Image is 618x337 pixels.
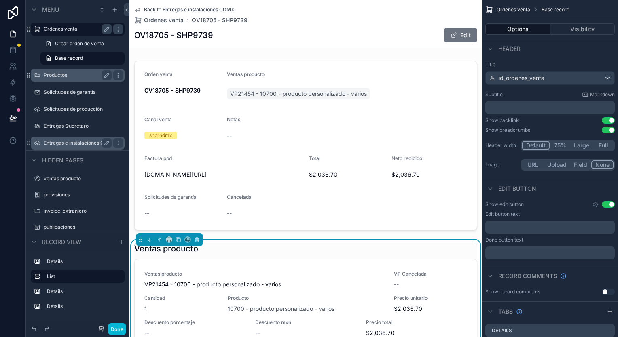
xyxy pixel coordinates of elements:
div: scrollable content [485,246,615,259]
span: Precio unitario [394,295,468,301]
span: Descuento porcentaje [144,319,246,326]
span: Record view [42,238,81,246]
div: Show backlink [485,117,519,124]
label: Details [47,258,121,265]
span: Markdown [590,91,615,98]
a: Markdown [582,91,615,98]
button: URL [522,160,544,169]
span: Precio total [366,319,440,326]
span: Header [498,45,521,53]
label: Entregas Querétaro [44,123,123,129]
a: OV18705 - SHP9739 [192,16,248,24]
button: 75% [550,141,570,150]
span: VP21454 - 10700 - producto personalizado - varios [144,280,384,289]
button: Options [485,23,550,35]
button: Full [593,141,614,150]
button: id_ordenes_venta [485,71,615,85]
label: Show edit button [485,201,524,208]
h1: OV18705 - SHP9739 [134,29,213,41]
button: Visibility [550,23,615,35]
div: scrollable content [26,251,129,321]
span: Producto [228,295,384,301]
span: Ordenes venta [497,6,530,13]
label: Solicitudes de producción [44,106,123,112]
span: Record comments [498,272,557,280]
label: provisiones [44,192,123,198]
button: Large [570,141,593,150]
span: -- [255,329,260,337]
span: Ordenes venta [144,16,184,24]
span: id_ordenes_venta [499,74,544,82]
a: 10700 - producto personalizado - varios [228,305,334,313]
span: -- [394,280,399,289]
label: Productos [44,72,108,78]
span: Menu [42,6,59,14]
a: Base record [40,52,125,65]
button: Edit [444,28,477,42]
button: Upload [544,160,570,169]
span: Descuento mxn [255,319,356,326]
span: Base record [55,55,83,61]
span: Cantidad [144,295,218,301]
div: Show breadcrumbs [485,127,530,133]
a: Ordenes venta [134,16,184,24]
span: Ventas producto [144,271,384,277]
h1: Ventas producto [134,243,198,254]
label: publicaciones [44,224,123,230]
button: Field [570,160,592,169]
a: Back to Entregas e instalaciones CDMX [134,6,234,13]
label: Header width [485,142,518,149]
label: Title [485,61,615,68]
button: Done [108,323,126,335]
div: scrollable content [485,221,615,234]
span: Edit button [498,185,536,193]
label: invoice_extranjero [44,208,123,214]
span: VP Cancelada [394,271,468,277]
label: ventas producto [44,175,123,182]
div: Show record comments [485,289,540,295]
label: Image [485,162,518,168]
span: Base record [542,6,569,13]
span: $2,036.70 [394,305,468,313]
span: $2,036.70 [366,329,440,337]
button: Default [522,141,550,150]
span: -- [144,329,149,337]
label: List [47,273,118,280]
label: Subtitle [485,91,503,98]
label: Edit button text [485,211,520,217]
label: Entregas e instalaciones CDMX [44,140,112,146]
label: Details [47,288,121,295]
label: Done button text [485,237,523,243]
div: scrollable content [485,101,615,114]
a: Crear orden de venta [40,37,125,50]
span: 1 [144,305,218,313]
span: Tabs [498,308,513,316]
span: Hidden pages [42,156,83,164]
span: Back to Entregas e instalaciones CDMX [144,6,234,13]
span: Crear orden de venta [55,40,104,47]
label: Details [47,303,121,310]
label: Ordenes venta [44,26,108,32]
button: None [591,160,614,169]
label: Solicitudes de garantía [44,89,123,95]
